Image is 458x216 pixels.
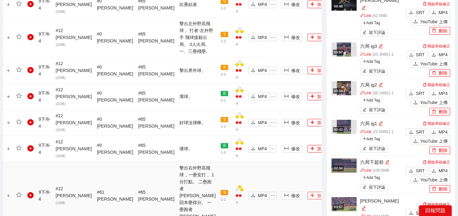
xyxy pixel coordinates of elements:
[438,9,448,16] span: MP4
[258,192,267,199] span: MP4
[363,21,366,25] span: plus
[423,83,450,87] a: 開啟草稿修正
[360,197,404,212] div: [PERSON_NAME]
[56,113,92,132] span: # 12 [PERSON_NAME]
[438,129,448,136] span: MP4
[221,32,228,37] span: S
[438,90,448,97] span: MP4
[6,120,11,125] button: 展開行
[378,121,383,126] span: edit
[360,168,364,172] span: link
[282,67,303,74] button: column-width修改
[333,204,344,210] div: 03:57
[177,110,218,136] td: 好球沒揮棒。
[363,108,367,113] span: edit
[284,94,289,99] span: column-width
[39,91,51,102] span: 9 下 / 6 - 4
[177,136,218,162] td: 壞球。
[16,119,22,125] span: star
[406,51,427,58] button: downloadSRT
[310,146,314,151] span: plus
[308,145,328,152] button: plus加入
[360,13,404,19] p: | 42.5 MB
[385,158,390,166] div: 編輯
[337,81,351,95] img: 80e2d490-d97e-454c-9f8c-3e0e17c2d03f.jpg
[360,68,388,75] button: edit留下評論
[269,68,276,73] span: ellipsis
[360,130,371,134] a: linkLink
[39,117,51,129] span: 9 下 / 6 - 4
[282,1,303,8] button: column-width修改
[56,128,65,132] span: ( 21 球)
[97,190,133,202] span: # 61 [PERSON_NAME]
[363,69,367,74] span: edit
[360,136,383,142] span: Add Tag
[423,160,427,164] span: copy
[363,98,366,102] span: plus
[258,119,267,126] span: MP4
[282,145,303,152] button: column-width修改
[291,93,300,100] span: 修改
[360,30,388,36] button: edit留下評論
[310,68,314,73] span: plus
[248,192,269,199] button: downloadMP4
[360,52,404,58] p: | 33.3 MB | 1:1
[423,2,450,6] a: 開啟草稿修正
[331,158,357,173] img: 0fa1ec60-6b24-4eeb-bead-919d37221688.jpg
[420,18,448,25] span: YouTube 上傳
[56,154,65,158] span: ( 20 球)
[333,50,344,55] div: 00:57
[308,192,328,199] button: plus加入
[56,102,65,106] span: ( 22 球)
[248,145,269,152] button: downloadMP4
[27,34,34,40] span: play-circle
[360,158,404,166] div: 六局下超前
[420,138,448,145] span: YouTube 上傳
[432,71,436,76] span: delete
[360,120,404,127] div: 六局 ig1
[221,125,226,128] span: 1 - 1
[258,145,267,152] span: MP4
[56,87,92,106] span: # 12 [PERSON_NAME]
[269,1,277,8] button: ellipsis
[310,2,314,7] span: plus
[423,83,427,87] span: copy
[360,174,383,181] span: Add Tag
[360,184,388,191] button: edit留下評論
[432,169,436,174] span: download
[360,91,364,95] span: link
[221,65,228,70] span: S
[363,175,366,179] span: plus
[56,201,65,205] span: ( 19 球)
[423,44,427,48] span: copy
[282,93,303,100] button: column-width修改
[423,202,450,207] a: 開啟草稿修正
[378,44,383,48] span: edit
[361,205,366,212] div: 編輯
[378,82,383,87] span: edit
[291,145,300,152] span: 修改
[284,146,289,151] span: column-width
[429,147,450,154] button: delete刪除
[416,129,425,136] span: SRT
[308,1,328,8] button: plus加入
[6,2,11,7] button: 展開行
[221,39,226,43] span: 2 - 2
[363,30,367,35] span: edit
[406,128,427,136] button: downloadSRT
[284,120,289,125] span: column-width
[432,10,436,15] span: download
[432,148,436,153] span: delete
[251,120,255,125] span: download
[333,88,344,94] div: 00:59
[248,34,269,41] button: downloadMP4
[221,143,228,149] span: B
[291,119,300,126] span: 修改
[16,192,22,198] span: star
[177,18,218,58] td: 擊出左外野高飛球， 打者-左外野手 飛球接殺出局。 3人出局。一、三壘殘壘。
[423,121,450,126] a: 開啟草稿修正
[432,28,436,33] span: delete
[360,19,383,26] span: Add Tag
[56,61,92,80] span: # 12 [PERSON_NAME]
[138,190,174,202] span: # 65 [PERSON_NAME]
